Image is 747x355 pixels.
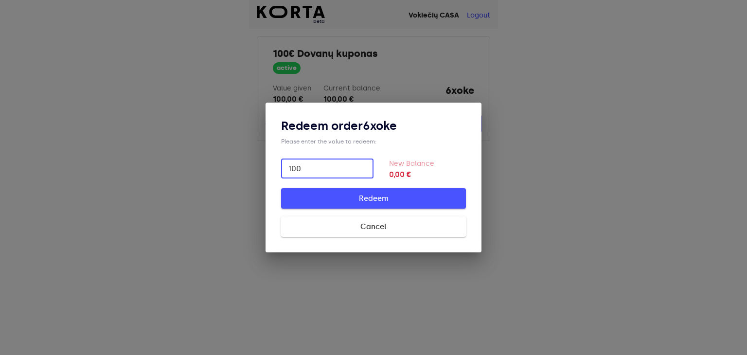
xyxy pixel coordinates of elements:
div: Please enter the value to redeem: [281,138,466,145]
button: Cancel [281,216,466,237]
span: Cancel [297,220,450,233]
label: New Balance [389,160,434,168]
button: Redeem [281,188,466,209]
span: Redeem [297,192,450,205]
strong: 0,00 € [389,169,466,180]
h3: Redeem order 6xoke [281,118,466,134]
